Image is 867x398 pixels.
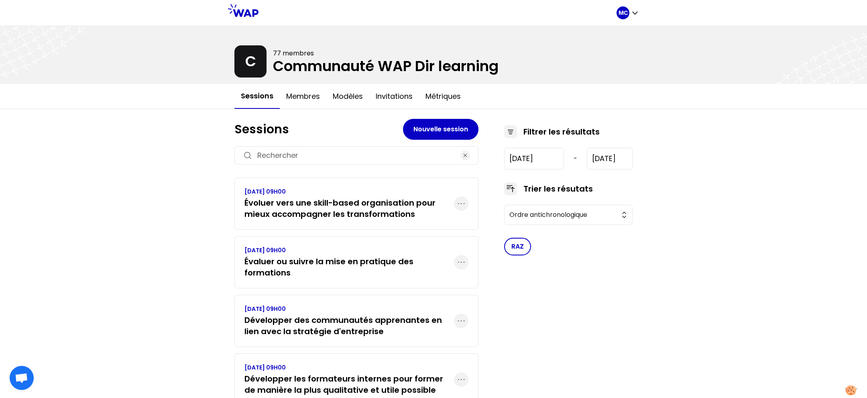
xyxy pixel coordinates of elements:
[523,183,593,194] h3: Trier les résutats
[234,122,403,137] h1: Sessions
[244,246,454,254] p: [DATE] 09H00
[257,150,456,161] input: Rechercher
[617,6,639,19] button: MC
[369,84,419,108] button: Invitations
[244,314,454,337] h3: Développer des communautés apprenantes en lien avec la stratégie d'entreprise
[280,84,326,108] button: Membres
[509,210,616,220] span: Ordre antichronologique
[619,9,628,17] p: MC
[234,84,280,109] button: Sessions
[244,305,454,337] a: [DATE] 09H00Développer des communautés apprenantes en lien avec la stratégie d'entreprise
[244,256,454,278] h3: Évaluer ou suivre la mise en pratique des formations
[587,148,633,169] input: YYYY-M-D
[244,305,454,313] p: [DATE] 09H00
[504,238,531,255] button: RAZ
[326,84,369,108] button: Modèles
[244,188,454,220] a: [DATE] 09H00Évoluer vers une skill-based organisation pour mieux accompagner les transformations
[10,366,34,390] div: Ouvrir le chat
[244,246,454,278] a: [DATE] 09H00Évaluer ou suivre la mise en pratique des formations
[403,119,478,140] button: Nouvelle session
[523,126,600,137] h3: Filtrer les résultats
[504,205,633,225] button: Ordre antichronologique
[244,188,454,196] p: [DATE] 09H00
[244,363,454,371] p: [DATE] 09H00
[244,373,454,396] h3: Développer les formateurs internes pour former de manière la plus qualitative et utile possible
[244,197,454,220] h3: Évoluer vers une skill-based organisation pour mieux accompagner les transformations
[504,148,564,169] input: YYYY-M-D
[244,363,454,396] a: [DATE] 09H00Développer les formateurs internes pour former de manière la plus qualitative et util...
[574,154,577,163] span: -
[419,84,467,108] button: Métriques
